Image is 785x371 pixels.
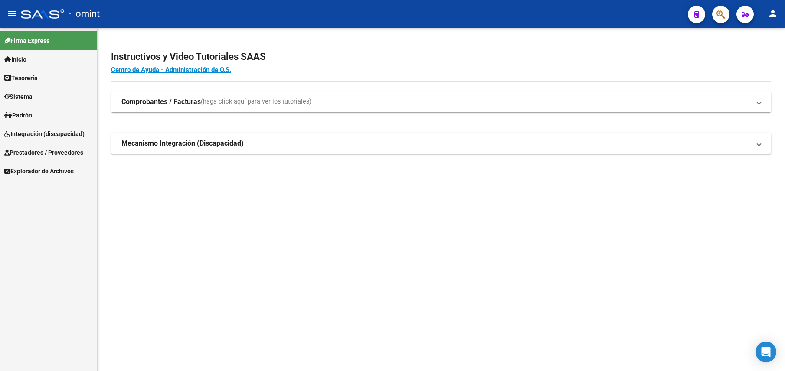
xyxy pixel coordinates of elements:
span: (haga click aquí para ver los tutoriales) [201,97,311,107]
span: Sistema [4,92,33,101]
h2: Instructivos y Video Tutoriales SAAS [111,49,771,65]
span: Explorador de Archivos [4,166,74,176]
strong: Mecanismo Integración (Discapacidad) [121,139,244,148]
strong: Comprobantes / Facturas [121,97,201,107]
span: Tesorería [4,73,38,83]
a: Centro de Ayuda - Administración de O.S. [111,66,231,74]
mat-icon: person [768,8,778,19]
mat-expansion-panel-header: Comprobantes / Facturas(haga click aquí para ver los tutoriales) [111,91,771,112]
span: Prestadores / Proveedores [4,148,83,157]
div: Open Intercom Messenger [756,342,776,362]
span: Firma Express [4,36,49,46]
span: - omint [69,4,100,23]
mat-icon: menu [7,8,17,19]
span: Padrón [4,111,32,120]
mat-expansion-panel-header: Mecanismo Integración (Discapacidad) [111,133,771,154]
span: Inicio [4,55,26,64]
span: Integración (discapacidad) [4,129,85,139]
